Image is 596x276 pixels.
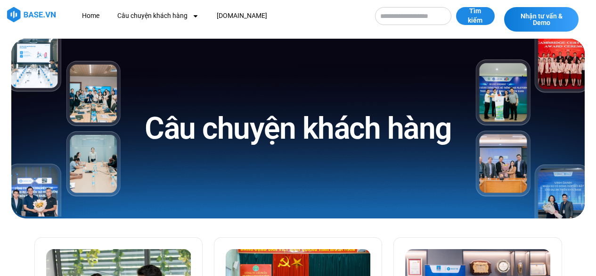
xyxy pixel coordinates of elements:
[504,7,579,32] a: Nhận tư vấn & Demo
[75,7,106,25] a: Home
[456,7,495,25] button: Tìm kiếm
[465,7,485,25] span: Tìm kiếm
[75,7,366,25] nav: Menu
[514,13,569,26] span: Nhận tư vấn & Demo
[145,109,451,148] h1: Câu chuyện khách hàng
[210,7,274,25] a: [DOMAIN_NAME]
[110,7,206,25] a: Câu chuyện khách hàng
